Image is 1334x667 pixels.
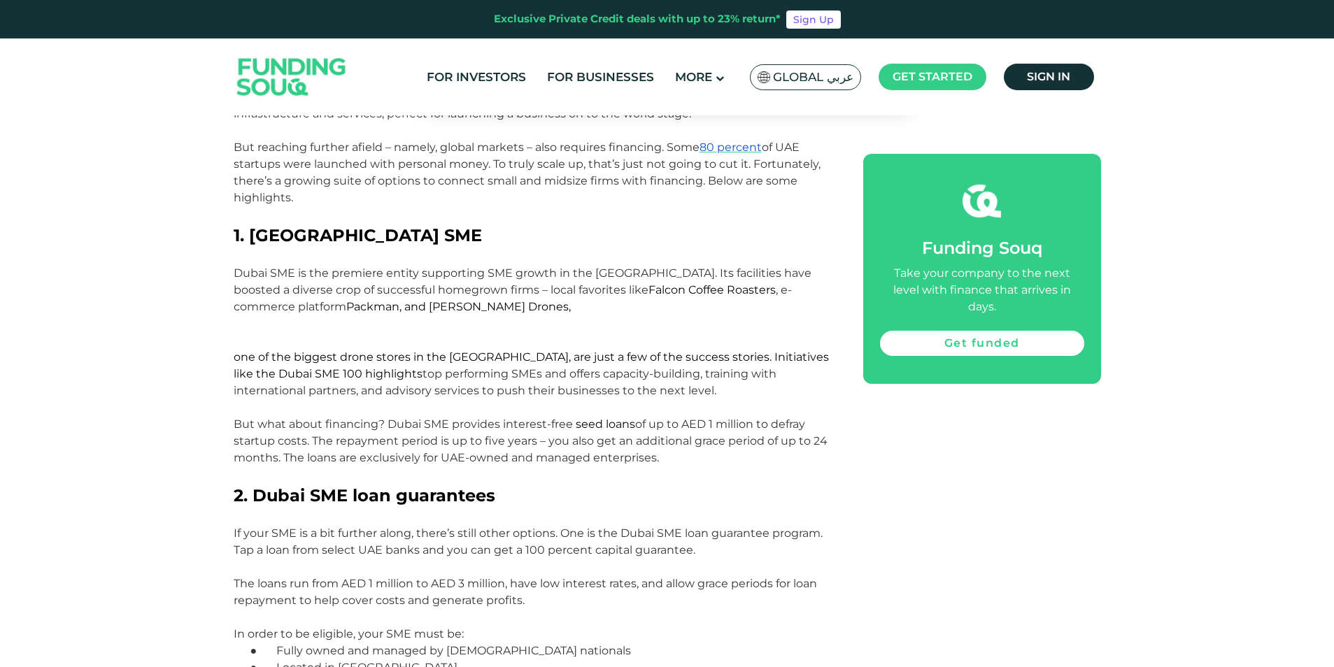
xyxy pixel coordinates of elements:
[1027,70,1070,83] span: Sign in
[786,10,841,29] a: Sign Up
[893,70,972,83] span: Get started
[234,225,482,245] span: 1. [GEOGRAPHIC_DATA] SME
[234,577,817,607] span: The loans run from AED 1 million to AED 3 million, have low interest rates, and allow grace perio...
[758,71,770,83] img: SA Flag
[700,141,762,154] a: 80 percent
[494,11,781,27] div: Exclusive Private Credit deals with up to 23% return*
[234,627,464,640] span: In order to be eligible, your SME must be:
[773,69,853,85] span: Global عربي
[423,66,530,89] a: For Investors
[234,485,495,505] span: 2. Dubai SME loan guarantees
[648,283,776,296] span: Falcon Coffee Roasters
[234,300,829,380] span: Packman, and [PERSON_NAME] Drones, one of the biggest drone stores in the [GEOGRAPHIC_DATA], are ...
[963,182,1001,220] img: fsicon
[675,70,712,84] span: More
[922,238,1042,258] span: Funding Souq
[276,644,631,657] span: Fully owned and managed by [DEMOGRAPHIC_DATA] nationals
[880,331,1084,356] a: Get funded
[544,66,658,89] a: For Businesses
[1004,64,1094,90] a: Sign in
[880,265,1084,315] div: Take your company to the next level with finance that arrives in days.
[576,417,635,431] span: seed loans
[250,644,277,657] span: ●
[234,266,829,397] span: Dubai SME is the premiere entity supporting SME growth in the [GEOGRAPHIC_DATA]. Its facilities h...
[234,526,823,557] span: If your SME is a bit further along, there’s still other options. One is the Dubai SME loan guaran...
[234,417,828,464] span: But what about financing? Dubai SME provides interest-free of up to AED 1 million to defray start...
[234,141,821,204] span: But reaching further afield – namely, global markets – also requires financing. Some of UAE start...
[223,42,360,113] img: Logo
